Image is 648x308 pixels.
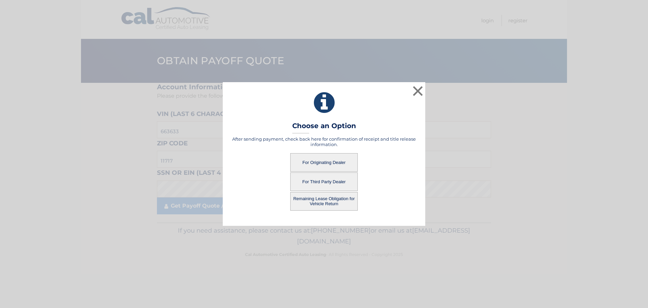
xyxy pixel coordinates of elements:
h5: After sending payment, check back here for confirmation of receipt and title release information. [231,136,417,147]
button: For Third Party Dealer [290,172,358,191]
button: × [411,84,425,98]
button: Remaining Lease Obligation for Vehicle Return [290,192,358,211]
button: For Originating Dealer [290,153,358,172]
h3: Choose an Option [292,122,356,134]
